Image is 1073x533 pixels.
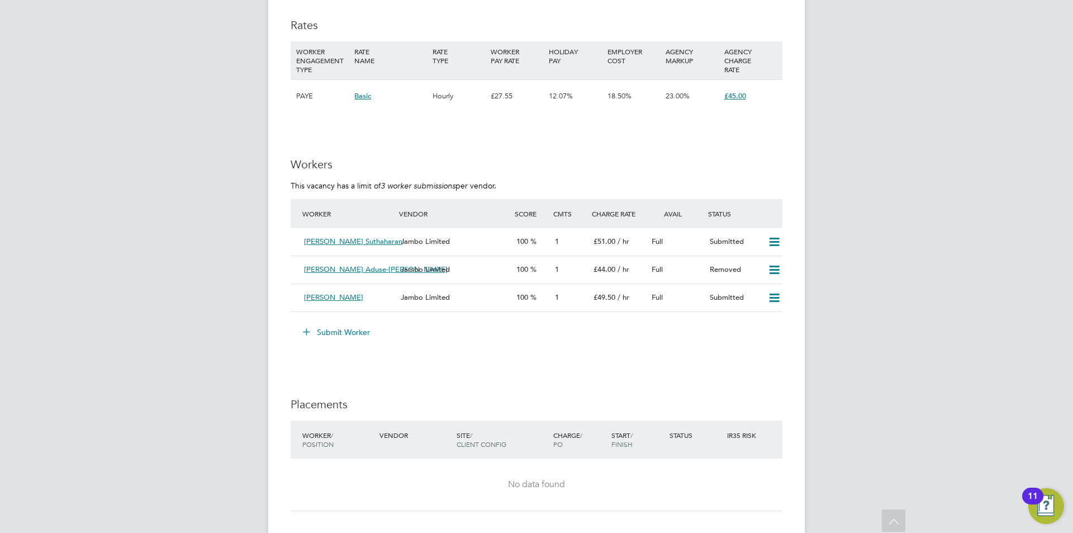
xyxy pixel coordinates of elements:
[302,431,334,449] span: / Position
[488,41,546,70] div: WORKER PAY RATE
[304,293,363,302] span: [PERSON_NAME]
[516,293,528,302] span: 100
[381,181,455,191] em: 3 worker submissions
[721,41,780,79] div: AGENCY CHARGE RATE
[609,425,667,454] div: Start
[618,237,629,246] span: / hr
[594,237,615,246] span: £51.00
[401,293,450,302] span: Jambo Limited
[724,425,763,445] div: IR35 Risk
[550,204,589,224] div: Cmts
[652,293,663,302] span: Full
[705,289,763,307] div: Submitted
[430,41,488,70] div: RATE TYPE
[396,204,512,224] div: Vendor
[553,431,582,449] span: / PO
[724,91,746,101] span: £45.00
[705,233,763,251] div: Submitted
[512,204,550,224] div: Score
[594,293,615,302] span: £49.50
[1028,496,1038,511] div: 11
[1028,488,1064,524] button: Open Resource Center, 11 new notifications
[555,265,559,274] span: 1
[302,479,771,490] div: No data found
[666,91,690,101] span: 23.00%
[295,323,379,341] button: Submit Worker
[607,91,632,101] span: 18.50%
[401,237,450,246] span: Jambo Limited
[652,265,663,274] span: Full
[291,397,782,412] h3: Placements
[550,425,609,454] div: Charge
[293,80,352,112] div: PAYE
[304,237,402,246] span: [PERSON_NAME] Suthaharan
[377,425,454,445] div: Vendor
[667,425,725,445] div: Status
[647,204,705,224] div: Avail
[618,293,629,302] span: / hr
[516,237,528,246] span: 100
[605,41,663,70] div: EMPLOYER COST
[354,91,371,101] span: Basic
[589,204,647,224] div: Charge Rate
[293,41,352,79] div: WORKER ENGAGEMENT TYPE
[516,265,528,274] span: 100
[705,204,782,224] div: Status
[594,265,615,274] span: £44.00
[401,265,450,274] span: Jambo Limited
[549,91,573,101] span: 12.07%
[611,431,633,449] span: / Finish
[705,261,763,279] div: Removed
[291,181,782,191] p: This vacancy has a limit of per vendor.
[488,80,546,112] div: £27.55
[555,237,559,246] span: 1
[430,80,488,112] div: Hourly
[300,204,396,224] div: Worker
[291,157,782,172] h3: Workers
[304,265,448,274] span: [PERSON_NAME] Aduse-[PERSON_NAME]
[291,18,782,32] h3: Rates
[652,237,663,246] span: Full
[457,431,506,449] span: / Client Config
[300,425,377,454] div: Worker
[663,41,721,70] div: AGENCY MARKUP
[555,293,559,302] span: 1
[546,41,604,70] div: HOLIDAY PAY
[618,265,629,274] span: / hr
[352,41,429,70] div: RATE NAME
[454,425,550,454] div: Site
